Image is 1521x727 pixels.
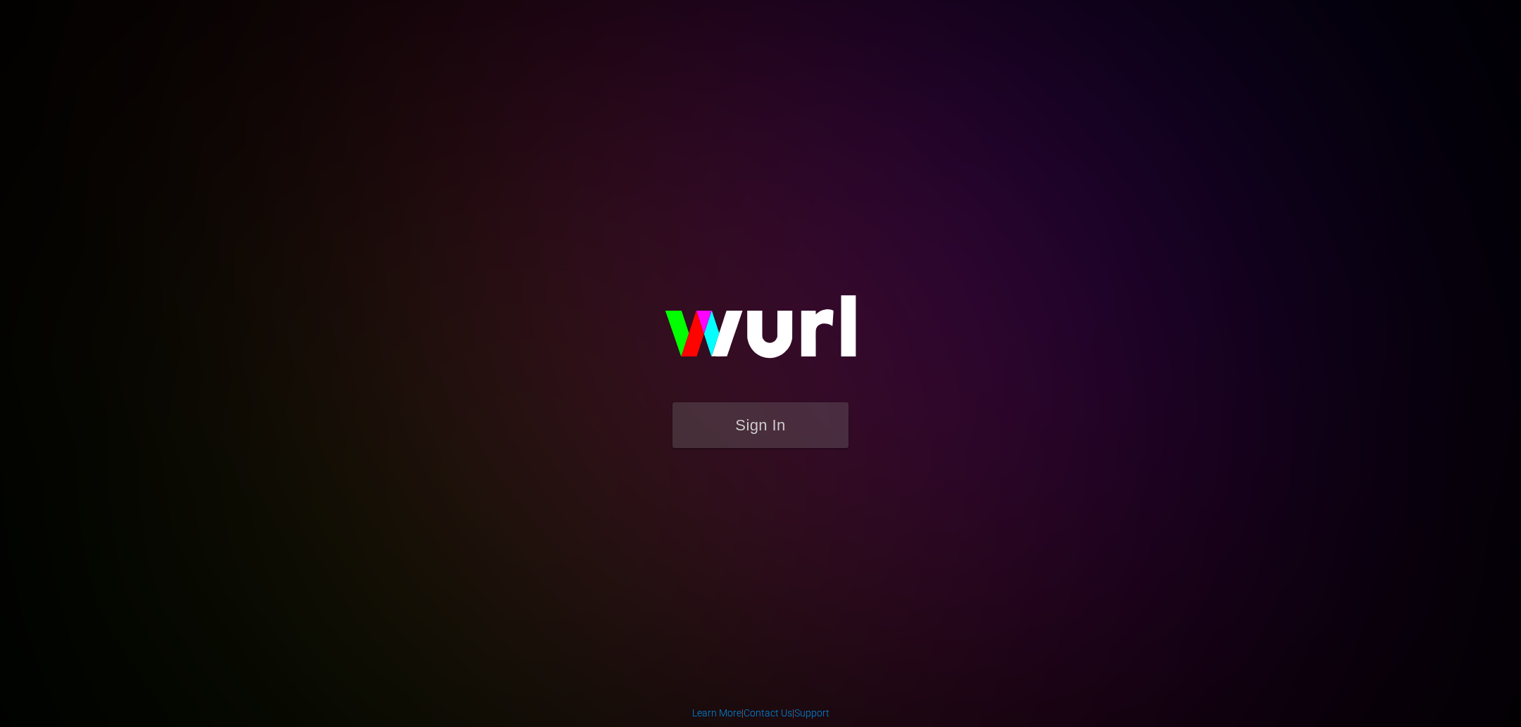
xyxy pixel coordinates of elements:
[744,707,792,719] a: Contact Us
[620,265,901,402] img: wurl-logo-on-black-223613ac3d8ba8fe6dc639794a292ebdb59501304c7dfd60c99c58986ef67473.svg
[692,707,741,719] a: Learn More
[692,706,830,720] div: | |
[794,707,830,719] a: Support
[672,402,849,448] button: Sign In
